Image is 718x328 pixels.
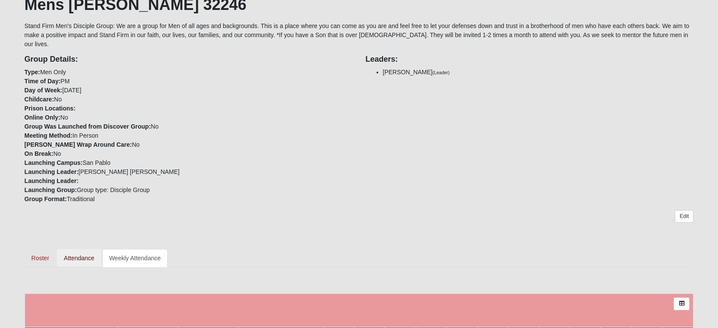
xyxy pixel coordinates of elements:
strong: Online Only: [25,114,60,121]
strong: Childcare: [25,96,54,103]
a: Roster [25,249,56,267]
small: (Leader) [433,70,450,75]
strong: Launching Campus: [25,159,83,166]
a: Weekly Attendance [102,249,168,267]
strong: Launching Leader: [25,168,79,175]
a: Attendance [57,249,101,267]
a: Export to Excel [674,297,690,310]
a: Edit [675,210,693,223]
strong: Type: [25,69,40,76]
strong: Time of Day: [25,78,61,85]
strong: Meeting Method: [25,132,73,139]
strong: Launching Leader: [25,177,79,184]
strong: On Break: [25,150,54,157]
strong: Day of Week: [25,87,63,94]
div: Men Only PM [DATE] No No No In Person No No San Pablo [PERSON_NAME] [PERSON_NAME] Group type: Dis... [18,49,359,204]
strong: Group Was Launched from Discover Group: [25,123,151,130]
h4: Group Details: [25,55,353,64]
h4: Leaders: [366,55,694,64]
strong: Group Format: [25,196,67,202]
li: [PERSON_NAME] [383,68,694,77]
strong: [PERSON_NAME] Wrap Around Care: [25,141,132,148]
strong: Prison Locations: [25,105,76,112]
strong: Launching Group: [25,186,77,193]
